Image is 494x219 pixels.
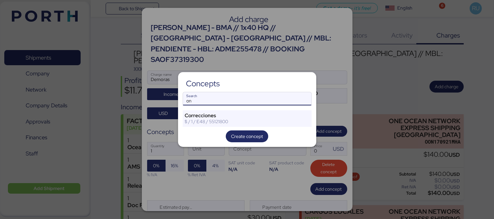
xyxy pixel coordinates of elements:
div: Correcciones [185,113,287,119]
span: Create concept [231,132,263,140]
div: $ / 1 / E48 / 55121800 [185,119,287,124]
button: Create concept [226,130,268,142]
input: Search [183,92,311,105]
div: Concepts [186,81,220,87]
